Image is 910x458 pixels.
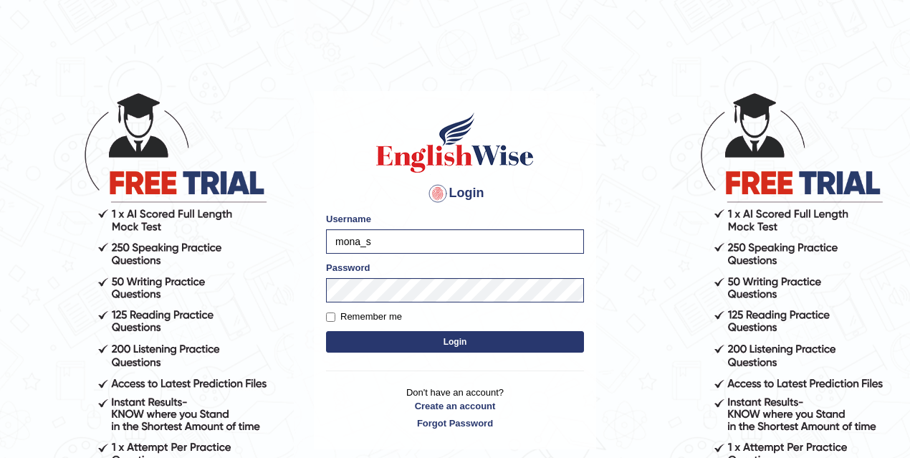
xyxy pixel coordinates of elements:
[326,182,584,205] h4: Login
[326,416,584,430] a: Forgot Password
[326,386,584,430] p: Don't have an account?
[326,399,584,413] a: Create an account
[326,313,335,322] input: Remember me
[326,310,402,324] label: Remember me
[326,261,370,275] label: Password
[326,331,584,353] button: Login
[326,212,371,226] label: Username
[373,110,537,175] img: Logo of English Wise sign in for intelligent practice with AI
